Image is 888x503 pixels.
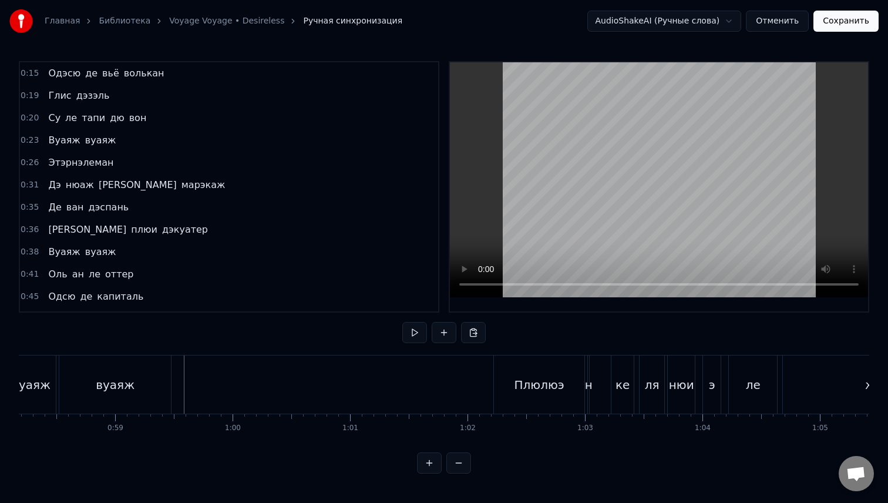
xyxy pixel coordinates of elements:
div: Вуаяж [11,376,51,394]
div: 0:59 [107,424,123,433]
span: 0:26 [21,157,39,169]
a: Открытый чат [839,456,874,491]
span: 0:45 [21,291,39,303]
span: капиталь [96,290,144,303]
span: 0:36 [21,224,39,236]
div: н [585,376,593,394]
span: волькан [123,66,166,80]
span: [PERSON_NAME] [47,223,127,236]
span: марэкаж [180,178,227,192]
span: 0:41 [21,269,39,280]
span: вуаяж [84,245,117,259]
span: Вуаяж [47,133,81,147]
span: Дэ [47,178,62,192]
span: 0:15 [21,68,39,79]
div: э [709,376,715,394]
span: 0:31 [21,179,39,191]
div: ле [746,376,761,394]
span: вуаяж [84,133,117,147]
div: нюи [669,376,694,394]
a: Библиотека [99,15,150,27]
div: 1:05 [812,424,828,433]
a: Главная [45,15,80,27]
span: Оль [47,267,68,281]
span: дэспань [88,200,130,214]
div: Плюлюэ [514,376,564,394]
span: дэзэль [75,89,111,102]
span: дю [109,111,126,125]
span: оттер [104,267,134,281]
span: 0:23 [21,135,39,146]
span: нюаж [65,178,95,192]
span: [PERSON_NAME] [97,178,178,192]
span: дэкуатер [161,223,209,236]
div: 1:00 [225,424,241,433]
span: ле [64,111,78,125]
nav: breadcrumb [45,15,402,27]
span: Ручная синхронизация [303,15,402,27]
span: Вуаяж [47,245,81,259]
span: ан [71,267,85,281]
div: ке [615,376,630,394]
div: ля [645,376,660,394]
span: 0:38 [21,246,39,258]
span: вон [128,111,148,125]
a: Voyage Voyage • Desireless [169,15,284,27]
span: тапи [80,111,106,125]
button: Отменить [746,11,809,32]
span: де [79,290,93,303]
span: вьё [101,66,120,80]
button: Сохранить [813,11,879,32]
div: 1:02 [460,424,476,433]
span: плюи [130,223,159,236]
span: 0:35 [21,202,39,213]
div: 1:04 [695,424,711,433]
span: Де [47,200,62,214]
div: вуаяж [96,376,134,394]
span: Одэсю [47,66,82,80]
span: Глис [47,89,72,102]
div: 1:03 [577,424,593,433]
span: ван [65,200,85,214]
div: 1:01 [342,424,358,433]
span: Этэрнэлеман [47,156,115,169]
span: 0:20 [21,112,39,124]
span: де [84,66,99,80]
span: 0:19 [21,90,39,102]
span: Су [47,111,62,125]
img: youka [9,9,33,33]
span: ле [88,267,102,281]
span: Одсю [47,290,76,303]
